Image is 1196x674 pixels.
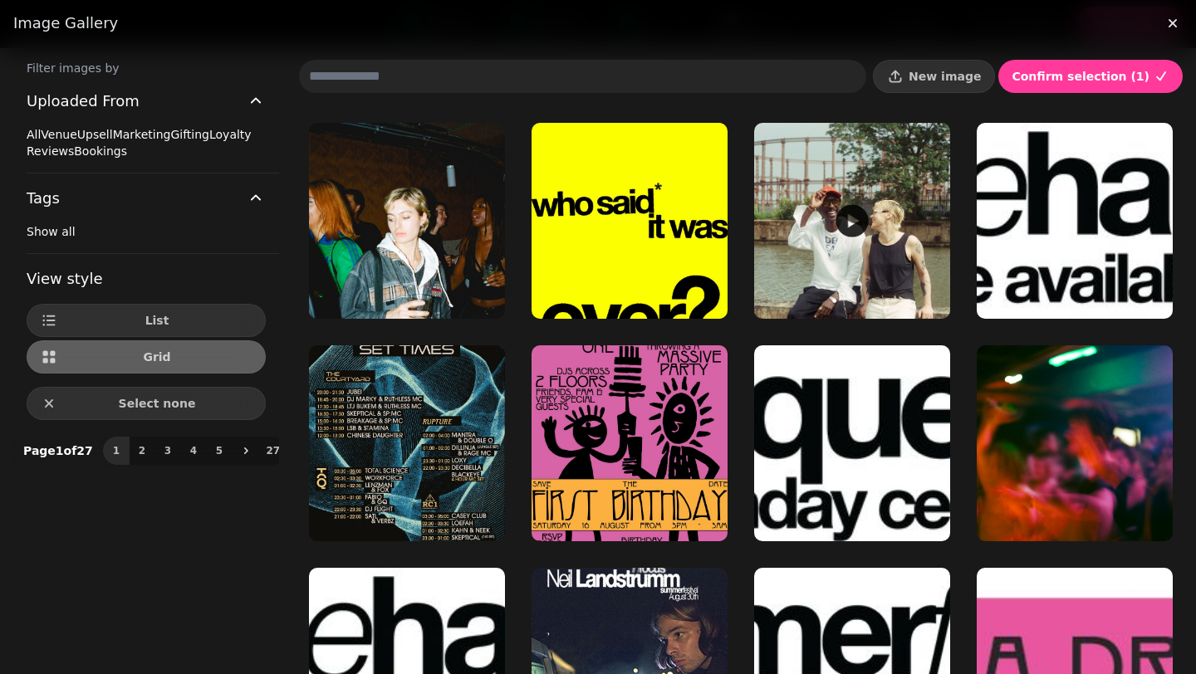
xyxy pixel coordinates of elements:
img: Screenshot 2025-08-07 at 16.38.25.png [309,345,505,541]
button: Grid [27,340,266,374]
img: 000085550005_###.jpg [309,123,505,319]
h3: Image gallery [13,13,1183,33]
label: Filter images by [13,60,279,76]
span: Select none [62,398,252,409]
button: 2 [129,437,155,465]
span: Gifting [170,128,209,141]
span: 3 [161,446,174,456]
button: List [27,304,266,337]
button: 4 [180,437,207,465]
button: Select none [27,387,266,420]
button: Uploaded From [27,76,266,126]
span: Grid [62,351,252,363]
h3: View style [27,267,266,291]
span: Show all [27,225,76,238]
p: Page 1 of 27 [17,442,100,459]
button: next [232,437,260,465]
span: Upsell [77,128,113,141]
span: 5 [213,446,226,456]
button: 5 [206,437,233,465]
span: Loyalty [209,128,252,141]
div: Tags [27,223,266,253]
button: New image [873,60,995,93]
span: Confirm selection ( 1 ) [1012,71,1149,82]
div: Uploaded From [27,126,266,173]
img: Birthdya Save the Date-01.png [532,345,728,541]
button: 1 [103,437,130,465]
img: hahah.png [754,123,950,319]
img: Headings-21.png [754,345,950,541]
span: 27 [267,446,280,456]
span: Venue [41,128,76,141]
button: 27 [260,437,287,465]
span: Marketing [113,128,171,141]
button: 3 [154,437,181,465]
button: Confirm selection (1) [998,60,1183,93]
span: List [62,315,252,326]
button: Tags [27,173,266,223]
span: Bookings [74,144,127,158]
span: 1 [110,446,123,456]
nav: Pagination [103,437,287,465]
span: All [27,128,41,141]
img: Headings.png [977,123,1173,319]
span: 2 [135,446,149,456]
img: AVVGF (@blixa)-023.jpg [977,345,1173,541]
img: who.jpg [532,123,728,319]
span: 4 [187,446,200,456]
span: Reviews [27,144,74,158]
span: New image [909,71,981,82]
